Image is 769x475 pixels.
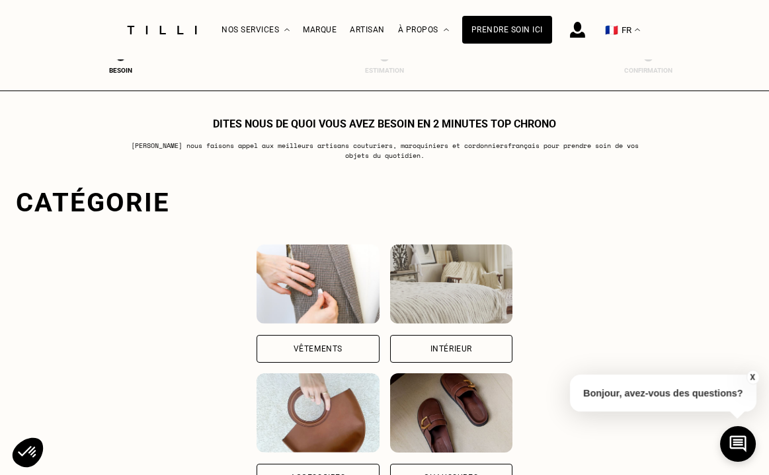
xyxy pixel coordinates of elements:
img: Logo du service de couturière Tilli [122,26,202,34]
div: Nos services [222,1,290,59]
div: Intérieur [430,345,472,353]
img: Menu déroulant [284,28,290,32]
div: Besoin [95,67,147,74]
h1: Dites nous de quoi vous avez besoin en 2 minutes top chrono [213,118,556,130]
div: Estimation [358,67,411,74]
a: Prendre soin ici [462,16,552,44]
a: Marque [303,25,337,34]
button: 🇫🇷 FR [598,1,647,59]
a: Artisan [350,25,385,34]
img: Intérieur [390,244,512,324]
div: Confirmation [622,67,674,74]
p: [PERSON_NAME] nous faisons appel aux meilleurs artisans couturiers , maroquiniers et cordonniers ... [122,141,647,161]
div: Vêtements [294,345,343,353]
p: Bonjour, avez-vous des questions? [570,375,756,412]
div: À propos [398,1,449,59]
img: Menu déroulant à propos [444,28,449,32]
img: Accessoires [257,373,379,453]
img: Chaussures [390,373,512,453]
button: X [746,370,759,384]
div: Catégorie [16,187,753,218]
span: 🇫🇷 [605,24,618,36]
img: menu déroulant [635,28,640,32]
img: icône connexion [570,22,585,38]
img: Vêtements [257,244,379,324]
